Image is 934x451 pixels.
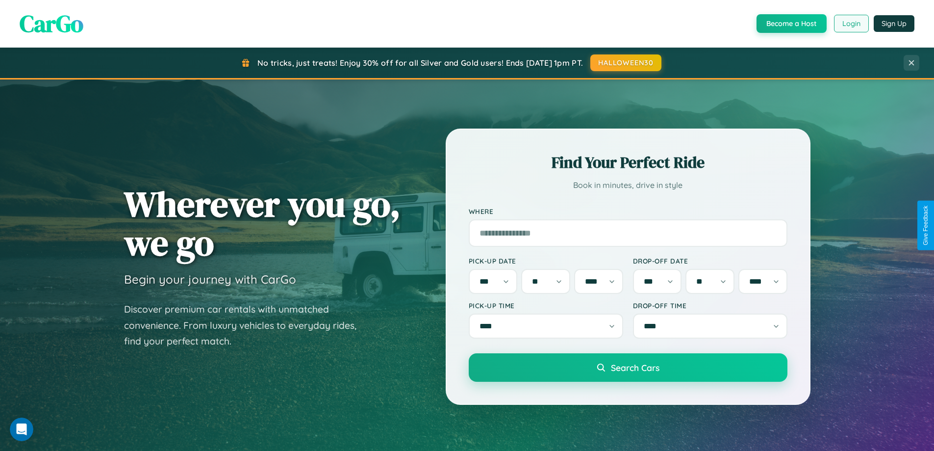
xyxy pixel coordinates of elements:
[633,301,787,310] label: Drop-off Time
[257,58,583,68] span: No tricks, just treats! Enjoy 30% off for all Silver and Gold users! Ends [DATE] 1pm PT.
[922,206,929,245] div: Give Feedback
[874,15,914,32] button: Sign Up
[20,7,83,40] span: CarGo
[469,178,787,192] p: Book in minutes, drive in style
[469,207,787,215] label: Where
[469,301,623,310] label: Pick-up Time
[469,257,623,265] label: Pick-up Date
[633,257,787,265] label: Drop-off Date
[834,15,869,32] button: Login
[469,152,787,173] h2: Find Your Perfect Ride
[124,185,401,262] h1: Wherever you go, we go
[124,272,296,287] h3: Begin your journey with CarGo
[611,362,659,373] span: Search Cars
[124,301,369,349] p: Discover premium car rentals with unmatched convenience. From luxury vehicles to everyday rides, ...
[10,418,33,441] iframe: Intercom live chat
[469,353,787,382] button: Search Cars
[590,54,661,71] button: HALLOWEEN30
[757,14,827,33] button: Become a Host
